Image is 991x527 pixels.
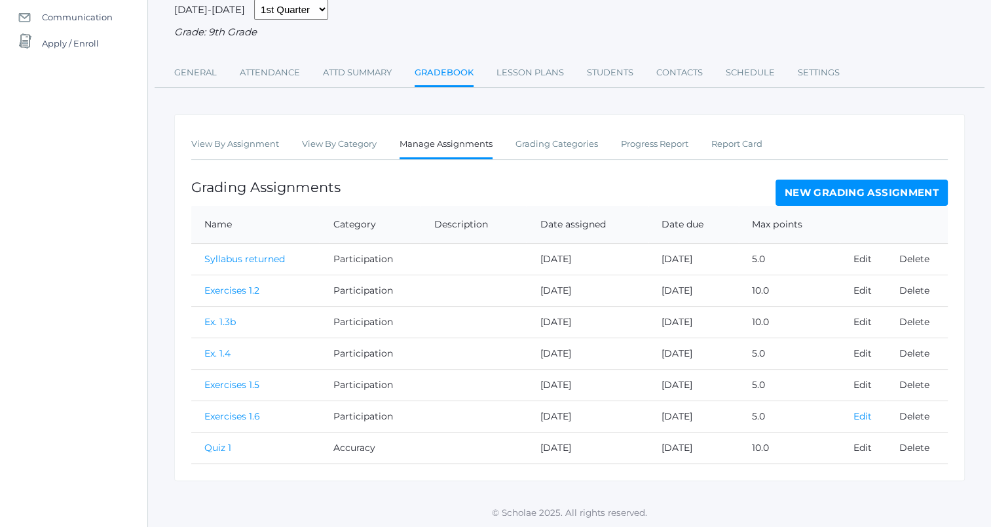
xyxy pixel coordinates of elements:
td: Participation [320,338,421,369]
th: Date due [648,206,739,244]
a: Lesson Plans [496,60,564,86]
td: [DATE] [648,275,739,306]
td: [DATE] [527,243,648,275]
a: Exercises 1.6 [204,410,260,422]
td: [DATE] [648,243,739,275]
span: [DATE]-[DATE] [174,3,245,16]
h1: Grading Assignments [191,180,341,195]
td: [DATE] [527,275,648,306]
td: 10.0 [739,275,840,306]
span: Apply / Enroll [42,30,99,56]
p: © Scholae 2025. All rights reserved. [148,506,991,519]
a: Edit [853,379,871,391]
td: Participation [320,400,421,432]
td: Participation [320,243,421,275]
a: Delete [899,316,929,328]
td: 5.0 [739,243,840,275]
td: Participation [320,306,421,338]
a: Syllabus returned [204,253,285,265]
a: Schedule [726,60,775,86]
a: Quiz 1 [204,442,231,454]
a: Edit [853,442,871,454]
td: [DATE] [527,400,648,432]
td: [DATE] [648,432,739,463]
th: Category [320,206,421,244]
a: Edit [853,410,871,422]
a: Edit [853,284,871,296]
td: [DATE] [648,338,739,369]
a: Delete [899,442,929,454]
a: Report Card [711,131,762,157]
td: [DATE] [527,369,648,400]
a: New Grading Assignment [776,180,948,206]
td: Accuracy [320,432,421,463]
th: Description [421,206,527,244]
a: Progress Report [621,131,688,157]
td: [DATE] [648,306,739,338]
a: Delete [899,253,929,265]
td: 10.0 [739,432,840,463]
a: Delete [899,347,929,359]
a: View By Category [302,131,377,157]
a: Delete [899,284,929,296]
td: [DATE] [527,306,648,338]
a: Manage Assignments [400,131,493,159]
a: Ex. 1.4 [204,347,231,359]
a: Attendance [240,60,300,86]
a: Exercises 1.2 [204,284,259,296]
div: Grade: 9th Grade [174,25,965,40]
a: Edit [853,347,871,359]
td: 5.0 [739,400,840,432]
a: Exercises 1.5 [204,379,259,391]
a: Gradebook [415,60,474,88]
a: General [174,60,217,86]
td: 5.0 [739,338,840,369]
td: Participation [320,369,421,400]
td: Participation [320,275,421,306]
a: Attd Summary [323,60,392,86]
a: View By Assignment [191,131,279,157]
a: Settings [798,60,840,86]
td: [DATE] [527,432,648,463]
span: Communication [42,4,113,30]
th: Max points [739,206,840,244]
a: Contacts [656,60,703,86]
td: 5.0 [739,369,840,400]
td: [DATE] [648,369,739,400]
a: Grading Categories [515,131,598,157]
a: Edit [853,253,871,265]
td: [DATE] [527,338,648,369]
td: 10.0 [739,306,840,338]
th: Name [191,206,320,244]
a: Ex. 1.3b [204,316,236,328]
th: Date assigned [527,206,648,244]
a: Delete [899,379,929,391]
td: [DATE] [648,400,739,432]
a: Edit [853,316,871,328]
a: Students [587,60,633,86]
a: Delete [899,410,929,422]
